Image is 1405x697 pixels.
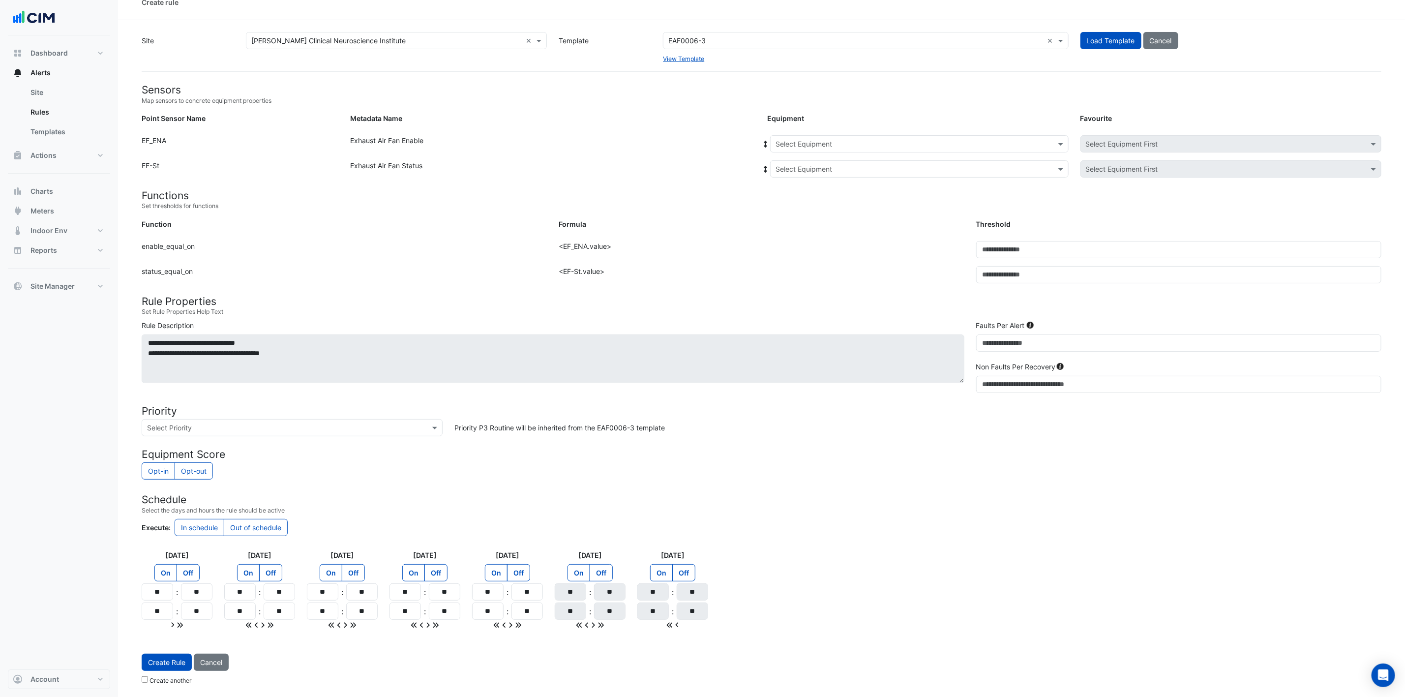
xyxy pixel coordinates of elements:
[568,564,590,581] label: On
[245,621,254,629] span: Copy to all previous days
[342,564,365,581] label: Off
[237,564,260,581] label: On
[661,550,685,560] label: [DATE]
[142,654,192,671] button: Create Rule
[8,146,110,165] button: Actions
[485,564,508,581] label: On
[142,448,1381,460] h4: Equipment Score
[142,295,1381,307] h4: Rule Properties
[1080,135,1381,152] app-favourites-select: Select Favourite
[8,43,110,63] button: Dashboard
[669,586,677,598] div: :
[389,583,421,601] input: Hours
[8,83,110,146] div: Alerts
[637,603,669,620] input: Hours
[23,102,110,122] a: Rules
[515,621,522,629] span: Copy to all next days
[770,135,1069,152] app-equipment-select: Select Equipment
[559,220,586,228] strong: Formula
[1026,321,1035,330] div: Tooltip anchor
[264,603,295,620] input: Minutes
[663,55,704,62] a: View Template
[142,84,1381,96] h4: Sensors
[761,139,770,149] span: Copy equipment to all points
[224,583,256,601] input: Hours
[254,621,261,629] span: Copy to previous day
[142,506,1381,515] small: Select the days and hours the rule should be active
[224,603,256,620] input: Hours
[421,586,429,598] div: :
[421,606,429,617] div: :
[650,564,673,581] label: On
[1372,664,1395,687] div: Open Intercom Messenger
[8,669,110,689] button: Account
[142,202,1381,211] small: Set thresholds for functions
[472,603,504,620] input: Hours
[23,122,110,142] a: Templates
[343,621,350,629] span: Copy to next day
[507,564,530,581] label: Off
[770,160,1069,178] app-equipment-select: Select Equipment
[136,160,344,182] div: EF-St
[508,621,515,629] span: Copy to next day
[637,583,669,601] input: Hours
[429,603,460,620] input: Minutes
[976,362,1056,372] label: Non Faults Per Recovery
[30,674,59,684] span: Account
[1056,362,1065,371] div: Tooltip anchor
[256,606,264,617] div: :
[177,564,200,581] label: Off
[576,621,585,629] span: Copy to all previous days
[344,160,761,182] div: Exhaust Air Fan Status
[585,621,591,629] span: Copy to previous day
[448,419,1387,436] div: Priority P3 Routine will be inherited from the EAF0006-3 template
[591,621,598,629] span: Copy to next day
[154,564,177,581] label: On
[173,586,181,598] div: :
[307,603,338,620] input: Hours
[594,583,626,601] input: Minutes
[136,135,344,156] div: EF_ENA
[677,603,708,620] input: Minutes
[350,621,357,629] span: Copy to all next days
[259,564,282,581] label: Off
[181,583,212,601] input: Minutes
[30,206,54,216] span: Meters
[142,220,172,228] strong: Function
[429,583,460,601] input: Minutes
[12,8,56,28] img: Company Logo
[337,621,343,629] span: Copy to previous day
[261,621,267,629] span: Copy to next day
[1047,35,1056,46] span: Clear
[30,48,68,58] span: Dashboard
[666,621,675,629] span: Copy to all previous days
[1080,114,1112,122] strong: Favourite
[13,151,23,160] app-icon: Actions
[194,654,229,671] button: Cancel
[504,606,511,617] div: :
[976,320,1025,331] label: Faults Per Alert
[402,564,425,581] label: On
[677,583,708,601] input: Minutes
[307,583,338,601] input: Hours
[175,462,213,480] label: Do not count rule towards calculation of equipment performance scores?
[411,621,419,629] span: Copy to all previous days
[264,583,295,601] input: Minutes
[177,621,183,629] span: Copy to all next days
[136,241,553,266] div: enable_equal_on
[526,35,534,46] span: Clear
[8,63,110,83] button: Alerts
[248,550,271,560] label: [DATE]
[8,221,110,241] button: Indoor Env
[8,201,110,221] button: Meters
[136,266,553,291] div: status_equal_on
[30,151,57,160] span: Actions
[142,583,173,601] input: Hours
[267,621,274,629] span: Copy to all next days
[496,550,519,560] label: [DATE]
[511,583,543,601] input: Minutes
[30,186,53,196] span: Charts
[350,114,402,122] strong: Metadata Name
[419,621,426,629] span: Copy to previous day
[142,189,1381,202] h4: Functions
